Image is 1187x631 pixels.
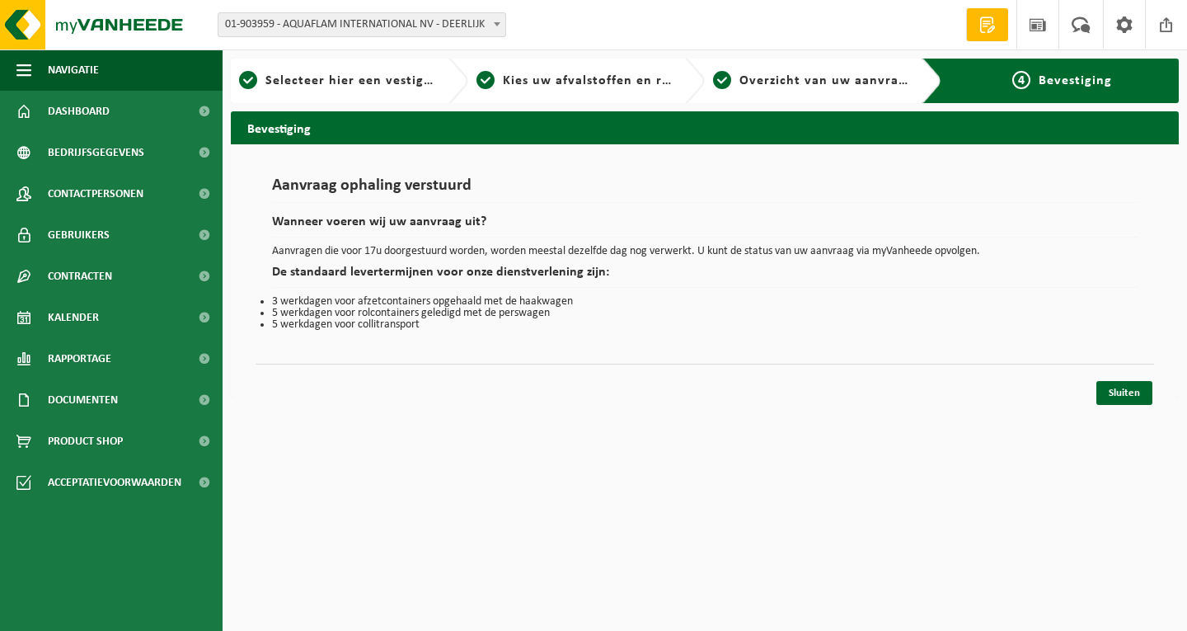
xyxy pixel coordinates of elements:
[272,246,1138,257] p: Aanvragen die voor 17u doorgestuurd worden, worden meestal dezelfde dag nog verwerkt. U kunt de s...
[48,256,112,297] span: Contracten
[713,71,731,89] span: 3
[713,71,909,91] a: 3Overzicht van uw aanvraag
[218,12,506,37] span: 01-903959 - AQUAFLAM INTERNATIONAL NV - DEERLIJK
[48,91,110,132] span: Dashboard
[48,214,110,256] span: Gebruikers
[48,132,144,173] span: Bedrijfsgegevens
[272,319,1138,331] li: 5 werkdagen voor collitransport
[1039,74,1112,87] span: Bevestiging
[476,71,673,91] a: 2Kies uw afvalstoffen en recipiënten
[218,13,505,36] span: 01-903959 - AQUAFLAM INTERNATIONAL NV - DEERLIJK
[48,173,143,214] span: Contactpersonen
[48,421,123,462] span: Product Shop
[48,297,99,338] span: Kalender
[48,462,181,503] span: Acceptatievoorwaarden
[272,308,1138,319] li: 5 werkdagen voor rolcontainers geledigd met de perswagen
[272,266,1138,288] h2: De standaard levertermijnen voor onze dienstverlening zijn:
[1012,71,1030,89] span: 4
[476,71,495,89] span: 2
[239,71,435,91] a: 1Selecteer hier een vestiging
[272,296,1138,308] li: 3 werkdagen voor afzetcontainers opgehaald met de haakwagen
[272,215,1138,238] h2: Wanneer voeren wij uw aanvraag uit?
[239,71,257,89] span: 1
[265,74,443,87] span: Selecteer hier een vestiging
[272,177,1138,203] h1: Aanvraag ophaling verstuurd
[1096,381,1152,405] a: Sluiten
[48,379,118,421] span: Documenten
[48,49,99,91] span: Navigatie
[503,74,730,87] span: Kies uw afvalstoffen en recipiënten
[739,74,913,87] span: Overzicht van uw aanvraag
[231,111,1179,144] h2: Bevestiging
[48,338,111,379] span: Rapportage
